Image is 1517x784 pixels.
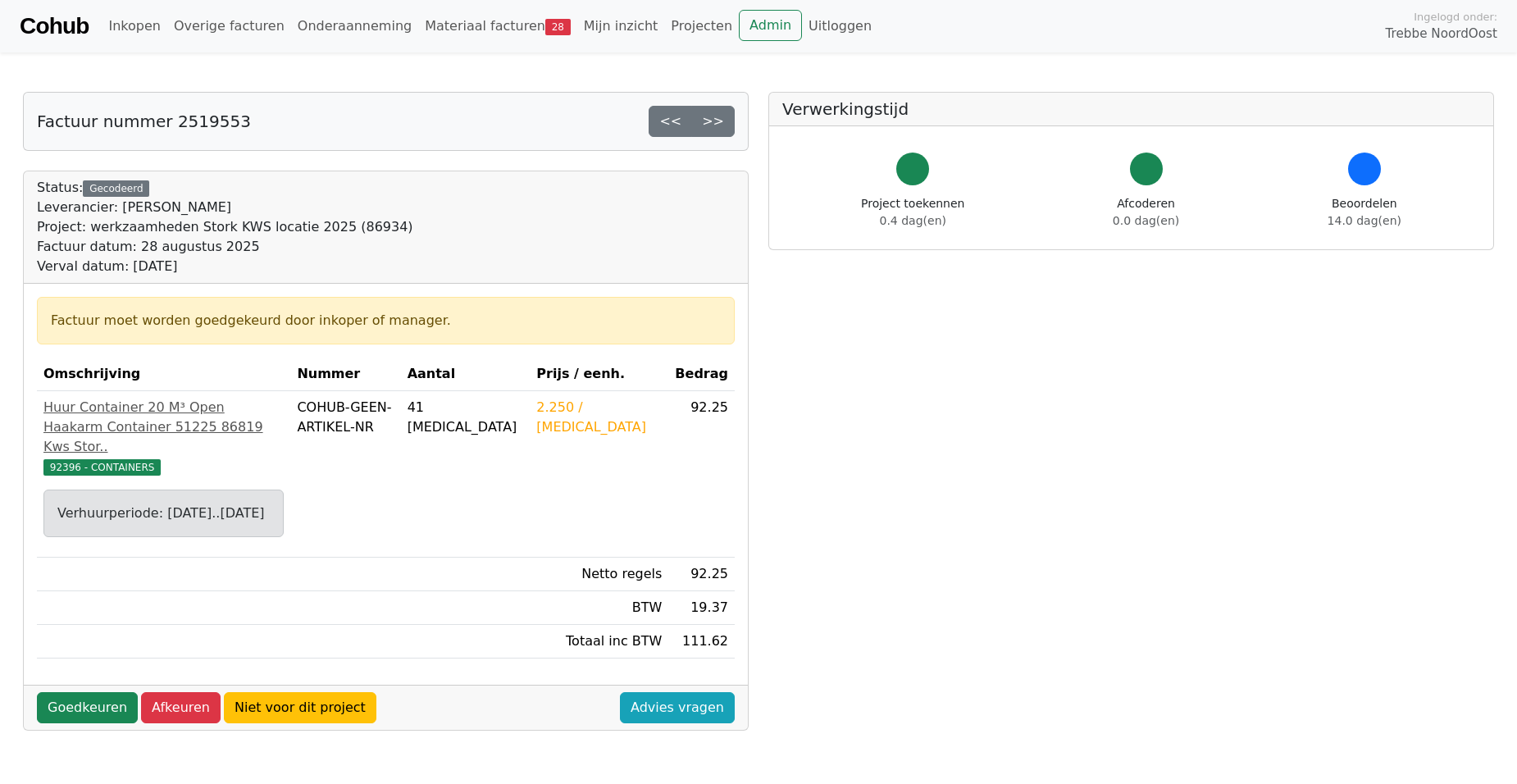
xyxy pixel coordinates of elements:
[43,398,284,457] div: Huur Container 20 M³ Open Haakarm Container 51225 86819 Kws Stor..
[782,99,1480,119] h5: Verwerkingstijd
[37,112,251,131] h5: Factuur nummer 2519553
[37,198,413,217] div: Leverancier: [PERSON_NAME]
[408,398,524,437] div: 41 [MEDICAL_DATA]
[1113,195,1179,230] div: Afcoderen
[141,692,221,723] a: Afkeuren
[691,106,735,137] a: >>
[20,7,89,46] a: Cohub
[83,180,149,197] div: Gecodeerd
[290,391,400,558] td: COHUB-GEEN-ARTIKEL-NR
[668,625,735,659] td: 111.62
[649,106,692,137] a: <<
[37,692,138,723] a: Goedkeuren
[668,391,735,558] td: 92.25
[545,19,571,35] span: 28
[167,10,291,43] a: Overige facturen
[418,10,577,43] a: Materiaal facturen28
[37,358,290,391] th: Omschrijving
[530,358,668,391] th: Prijs / eenh.
[664,10,739,43] a: Projecten
[577,10,665,43] a: Mijn inzicht
[1414,9,1497,25] span: Ingelogd onder:
[401,358,531,391] th: Aantal
[43,459,161,476] span: 92396 - CONTAINERS
[861,195,964,230] div: Project toekennen
[51,311,721,330] div: Factuur moet worden goedgekeurd door inkoper of manager.
[57,504,270,523] div: Verhuurperiode: [DATE]..[DATE]
[880,214,946,227] span: 0.4 dag(en)
[43,398,284,476] a: Huur Container 20 M³ Open Haakarm Container 51225 86819 Kws Stor..92396 - CONTAINERS
[37,257,413,276] div: Verval datum: [DATE]
[1328,214,1401,227] span: 14.0 dag(en)
[530,558,668,591] td: Netto regels
[224,692,376,723] a: Niet voor dit project
[668,558,735,591] td: 92.25
[739,10,802,41] a: Admin
[530,591,668,625] td: BTW
[37,178,413,276] div: Status:
[668,591,735,625] td: 19.37
[620,692,735,723] a: Advies vragen
[802,10,878,43] a: Uitloggen
[37,237,413,257] div: Factuur datum: 28 augustus 2025
[102,10,166,43] a: Inkopen
[530,625,668,659] td: Totaal inc BTW
[536,398,662,437] div: 2.250 / [MEDICAL_DATA]
[668,358,735,391] th: Bedrag
[1113,214,1179,227] span: 0.0 dag(en)
[291,10,418,43] a: Onderaanneming
[290,358,400,391] th: Nummer
[1386,25,1497,43] span: Trebbe NoordOost
[1328,195,1401,230] div: Beoordelen
[37,217,413,237] div: Project: werkzaamheden Stork KWS locatie 2025 (86934)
